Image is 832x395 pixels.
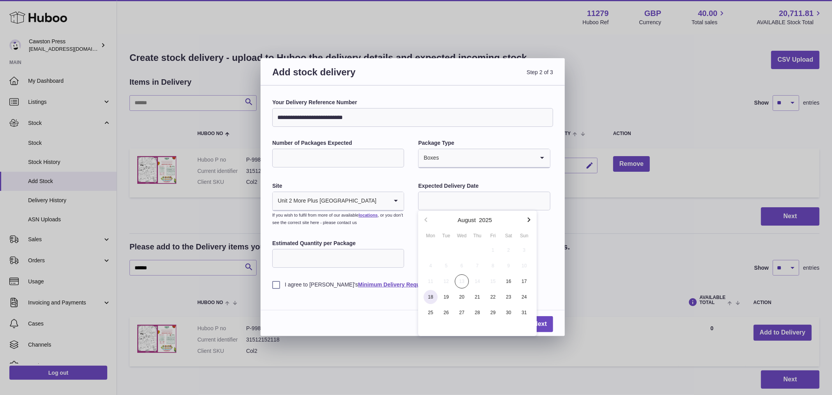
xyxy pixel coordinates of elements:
span: Boxes [419,149,439,167]
span: 13 [455,274,469,288]
button: 10 [516,258,532,274]
span: 24 [517,290,531,304]
a: Minimum Delivery Requirements [358,281,443,288]
span: 10 [517,259,531,273]
label: Expected Delivery Date [418,182,550,190]
label: I agree to [PERSON_NAME]'s [272,281,553,288]
button: 2 [501,242,516,258]
div: Thu [470,232,485,239]
label: Your Delivery Reference Number [272,99,553,106]
label: Number of Packages Expected [272,139,404,147]
span: Unit 2 More Plus [GEOGRAPHIC_DATA] [273,192,377,210]
label: Package Type [418,139,550,147]
span: 6 [455,259,469,273]
span: 19 [439,290,453,304]
button: 25 [423,305,438,320]
div: Search for option [273,192,404,211]
span: Step 2 of 3 [413,66,553,87]
span: 29 [486,306,500,320]
span: 28 [470,306,484,320]
span: 4 [424,259,438,273]
span: 26 [439,306,453,320]
button: 14 [470,274,485,289]
label: Site [272,182,404,190]
button: 13 [454,274,470,289]
button: 15 [485,274,501,289]
div: Sun [516,232,532,239]
input: Search for option [439,149,534,167]
a: locations [358,213,378,217]
span: 15 [486,274,500,288]
button: 24 [516,289,532,305]
span: 27 [455,306,469,320]
span: 25 [424,306,438,320]
span: 17 [517,274,531,288]
span: 7 [470,259,484,273]
span: 8 [486,259,500,273]
span: 16 [502,274,516,288]
span: 3 [517,243,531,257]
a: Next [527,316,553,332]
button: 12 [438,274,454,289]
button: 4 [423,258,438,274]
button: 11 [423,274,438,289]
button: 6 [454,258,470,274]
div: Fri [485,232,501,239]
button: 17 [516,274,532,289]
button: 28 [470,305,485,320]
button: 19 [438,289,454,305]
span: 11 [424,274,438,288]
button: 29 [485,305,501,320]
button: 26 [438,305,454,320]
span: 1 [486,243,500,257]
div: Wed [454,232,470,239]
span: 31 [517,306,531,320]
button: 18 [423,289,438,305]
h3: Add stock delivery [272,66,413,87]
button: 8 [485,258,501,274]
button: 1 [485,242,501,258]
span: 20 [455,290,469,304]
button: 2025 [479,217,492,223]
input: Search for option [377,192,388,210]
span: 14 [470,274,484,288]
span: 9 [502,259,516,273]
label: Estimated Quantity per Package [272,240,404,247]
span: 21 [470,290,484,304]
div: Search for option [419,149,550,168]
button: 9 [501,258,516,274]
span: 18 [424,290,438,304]
button: 21 [470,289,485,305]
button: 22 [485,289,501,305]
div: Mon [423,232,438,239]
button: August [458,217,476,223]
button: 7 [470,258,485,274]
span: 5 [439,259,453,273]
div: Tue [438,232,454,239]
span: 22 [486,290,500,304]
button: 3 [516,242,532,258]
button: 23 [501,289,516,305]
div: Sat [501,232,516,239]
button: 30 [501,305,516,320]
small: If you wish to fulfil from more of our available , or you don’t see the correct site here - pleas... [272,213,403,225]
span: 2 [502,243,516,257]
button: 5 [438,258,454,274]
span: 12 [439,274,453,288]
button: 20 [454,289,470,305]
span: 30 [502,306,516,320]
button: 27 [454,305,470,320]
button: 16 [501,274,516,289]
span: 23 [502,290,516,304]
button: 31 [516,305,532,320]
